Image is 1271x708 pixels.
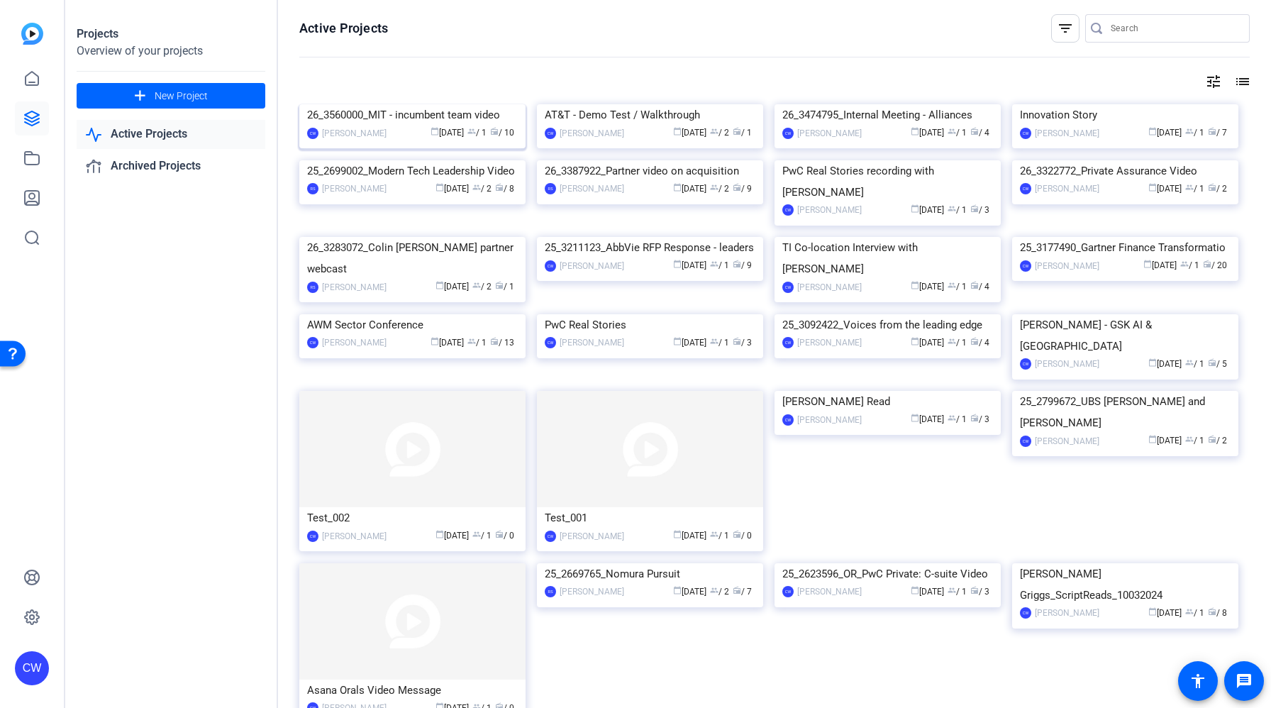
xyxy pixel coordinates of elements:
[545,260,556,272] div: CW
[472,282,492,292] span: / 2
[307,314,518,336] div: AWM Sector Conference
[1208,184,1227,194] span: / 2
[782,204,794,216] div: CW
[1148,127,1157,135] span: calendar_today
[948,414,956,422] span: group
[970,587,989,597] span: / 3
[435,531,469,541] span: [DATE]
[797,280,862,294] div: [PERSON_NAME]
[467,128,487,138] span: / 1
[1148,359,1182,369] span: [DATE]
[1020,104,1231,126] div: Innovation Story
[545,586,556,597] div: RS
[797,336,862,350] div: [PERSON_NAME]
[733,127,741,135] span: radio
[970,205,989,215] span: / 3
[710,587,729,597] span: / 2
[911,586,919,594] span: calendar_today
[733,337,741,345] span: radio
[782,128,794,139] div: CW
[1020,358,1031,370] div: CW
[673,587,706,597] span: [DATE]
[710,531,729,541] span: / 1
[307,128,318,139] div: CW
[948,204,956,213] span: group
[733,260,741,268] span: radio
[1020,607,1031,619] div: CW
[1020,436,1031,447] div: CW
[545,531,556,542] div: CW
[911,414,919,422] span: calendar_today
[911,281,919,289] span: calendar_today
[970,586,979,594] span: radio
[911,204,919,213] span: calendar_today
[490,338,514,348] span: / 13
[1189,673,1206,690] mat-icon: accessibility
[545,160,755,182] div: 26_3387922_Partner video on acquisition
[1035,126,1099,140] div: [PERSON_NAME]
[1185,183,1194,192] span: group
[911,414,944,424] span: [DATE]
[545,563,755,585] div: 25_2669765_Nomura Pursuit
[435,183,444,192] span: calendar_today
[797,126,862,140] div: [PERSON_NAME]
[673,338,706,348] span: [DATE]
[1035,259,1099,273] div: [PERSON_NAME]
[1208,128,1227,138] span: / 7
[710,184,729,194] span: / 2
[1180,260,1199,270] span: / 1
[970,337,979,345] span: radio
[1035,434,1099,448] div: [PERSON_NAME]
[1208,608,1227,618] span: / 8
[495,282,514,292] span: / 1
[782,282,794,293] div: CW
[299,20,388,37] h1: Active Projects
[1180,260,1189,268] span: group
[322,126,387,140] div: [PERSON_NAME]
[495,531,514,541] span: / 0
[1148,608,1182,618] span: [DATE]
[948,281,956,289] span: group
[948,282,967,292] span: / 1
[21,23,43,45] img: blue-gradient.svg
[1148,184,1182,194] span: [DATE]
[1020,260,1031,272] div: CW
[911,282,944,292] span: [DATE]
[435,281,444,289] span: calendar_today
[733,128,752,138] span: / 1
[673,260,682,268] span: calendar_today
[545,314,755,336] div: PwC Real Stories
[1208,358,1216,367] span: radio
[948,337,956,345] span: group
[782,104,993,126] div: 26_3474795_Internal Meeting - Alliances
[782,314,993,336] div: 25_3092422_Voices from the leading edge
[970,282,989,292] span: / 4
[797,203,862,217] div: [PERSON_NAME]
[1020,237,1231,258] div: 25_3177490_Gartner Finance Transformatio
[1205,73,1222,90] mat-icon: tune
[948,587,967,597] span: / 1
[472,281,481,289] span: group
[970,281,979,289] span: radio
[431,127,439,135] span: calendar_today
[673,127,682,135] span: calendar_today
[435,282,469,292] span: [DATE]
[307,183,318,194] div: RS
[1185,607,1194,616] span: group
[490,337,499,345] span: radio
[77,43,265,60] div: Overview of your projects
[911,337,919,345] span: calendar_today
[1208,607,1216,616] span: radio
[1020,314,1231,357] div: [PERSON_NAME] - GSK AI & [GEOGRAPHIC_DATA]
[948,586,956,594] span: group
[782,337,794,348] div: CW
[307,507,518,529] div: Test_002
[970,127,979,135] span: radio
[560,259,624,273] div: [PERSON_NAME]
[307,104,518,126] div: 26_3560000_MIT - incumbent team video
[77,83,265,109] button: New Project
[472,531,492,541] span: / 1
[1208,183,1216,192] span: radio
[560,126,624,140] div: [PERSON_NAME]
[1208,359,1227,369] span: / 5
